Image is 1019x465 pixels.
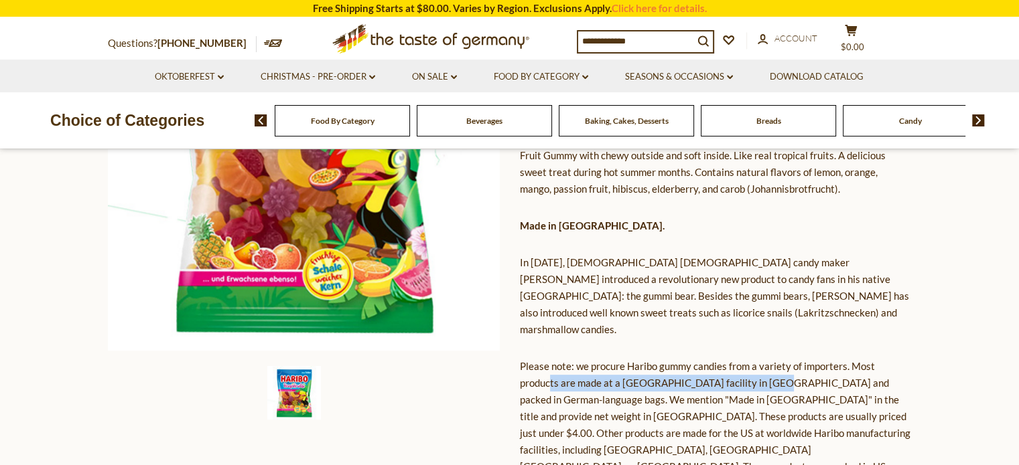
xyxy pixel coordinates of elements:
a: Click here for details. [612,2,707,14]
a: Download Catalog [770,70,864,84]
span: $0.00 [841,41,864,52]
a: Food By Category [494,70,588,84]
a: Account [758,31,817,46]
a: Oktoberfest [155,70,224,84]
p: Questions? [108,35,257,52]
img: previous arrow [255,114,267,126]
a: Food By Category [311,116,375,126]
a: Breads [756,116,781,126]
p: Fruit Gummy with chewy outside and soft inside. Like real tropical fruits. A delicious sweet trea... [520,147,912,197]
p: In [DATE], [DEMOGRAPHIC_DATA] [DEMOGRAPHIC_DATA] candy maker [PERSON_NAME] introduced a revolutio... [520,254,912,338]
a: Beverages [466,116,502,126]
img: Haribo Tropi Frutti Gummies in Bag, 175g - Made In Germany [267,366,321,420]
a: Baking, Cakes, Desserts [585,116,669,126]
img: next arrow [972,114,985,126]
a: On Sale [412,70,457,84]
a: Christmas - PRE-ORDER [261,70,375,84]
button: $0.00 [831,24,872,58]
a: Candy [899,116,922,126]
span: Account [774,33,817,43]
strong: Made in [GEOGRAPHIC_DATA]. [520,219,665,231]
a: [PHONE_NUMBER] [157,37,247,49]
a: Seasons & Occasions [625,70,733,84]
